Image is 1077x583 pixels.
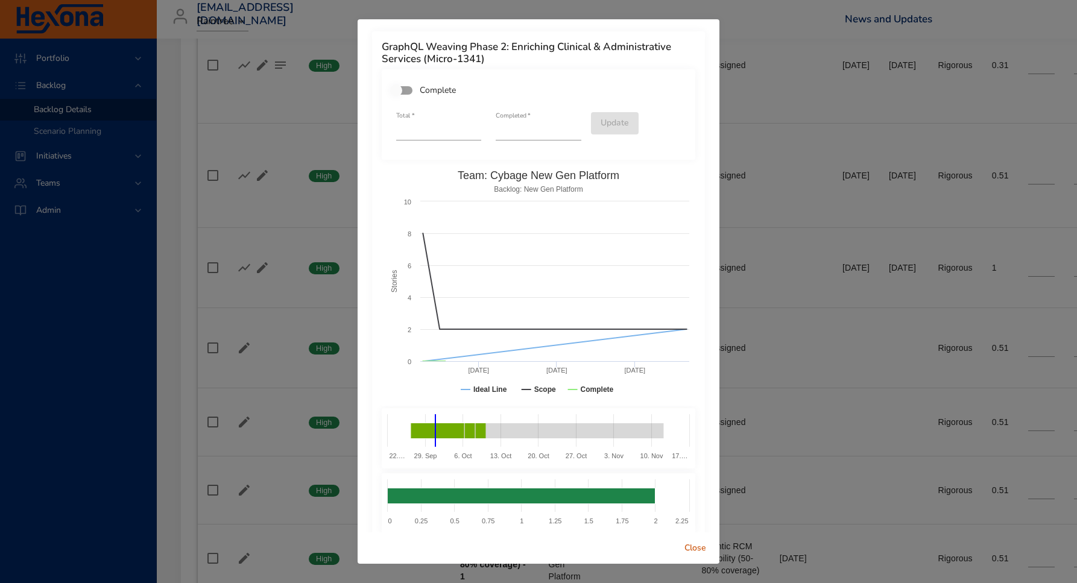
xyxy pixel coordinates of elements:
text: Ideal Line [473,385,507,394]
text: 3. Nov [604,452,624,459]
text: Team: Cybage New Gen Platform [458,169,619,181]
text: 2 [654,517,657,525]
span: Close [681,541,710,556]
text: 22.… [389,452,405,459]
span: Complete [420,84,456,96]
text: 6. Oct [454,452,472,459]
text: 10 [404,198,411,206]
text: Backlog: New Gen Platform [494,185,583,194]
text: 0.5 [450,517,459,525]
text: 1.25 [549,517,561,525]
label: Total [396,112,414,119]
label: Completed [496,112,531,119]
text: Scope [534,385,556,394]
text: 8 [408,230,411,238]
text: 6 [408,262,411,269]
text: 1 [520,517,523,525]
text: 17.… [672,452,687,459]
text: 1.5 [584,517,593,525]
text: Complete [581,385,614,394]
text: 20. Oct [528,452,549,459]
text: 0 [388,517,391,525]
text: 2 [408,326,411,333]
text: 13. Oct [490,452,511,459]
text: 0.75 [482,517,494,525]
text: 4 [408,294,411,301]
text: Stories [390,270,399,292]
text: 27. Oct [566,452,587,459]
text: [DATE] [469,367,490,374]
text: [DATE] [624,367,645,374]
text: 1.75 [616,517,628,525]
text: 2.25 [675,517,688,525]
h6: GraphQL Weaving Phase 2: Enriching Clinical & Administrative Services (Micro-1341) [382,41,695,66]
text: 0 [408,358,411,365]
text: 29. Sep [414,452,437,459]
text: [DATE] [546,367,567,374]
text: 10. Nov [640,452,663,459]
text: 0.25 [415,517,428,525]
button: Close [676,537,715,559]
